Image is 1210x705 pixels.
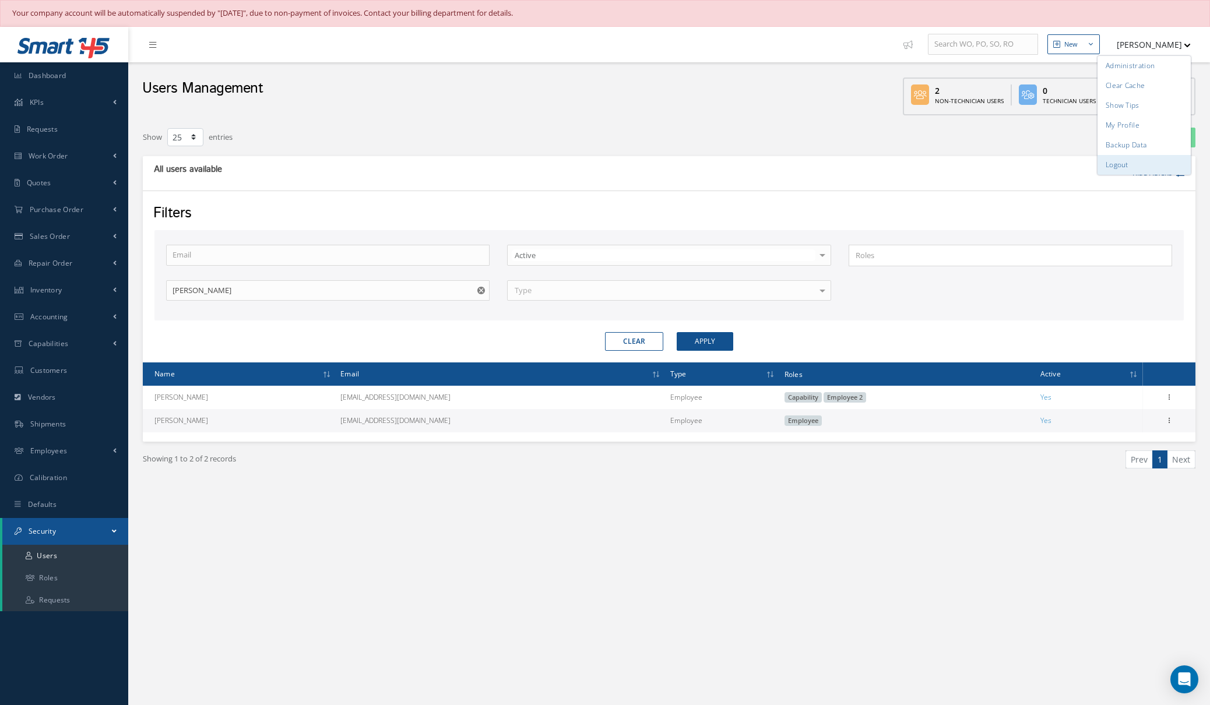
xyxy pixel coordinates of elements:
span: Yes [1040,392,1051,402]
a: Requests [2,589,128,611]
span: Customers [30,365,68,375]
input: Search WO, PO, SO, RO [928,34,1038,55]
div: Technician Users [1043,97,1096,105]
span: Requests [27,124,58,134]
span: Active [1040,368,1061,379]
a: Security [2,518,128,545]
a: Administration [1098,56,1191,76]
td: [PERSON_NAME] [143,386,336,409]
a: Backup Data [1098,135,1191,155]
span: KPIs [30,97,44,107]
span: Shipments [30,419,66,429]
a: Clear Cache [1098,76,1191,96]
span: Roles [785,368,803,379]
span: Employees [30,446,68,456]
span: Name [154,368,175,379]
span: Accounting [30,312,68,322]
svg: Reset [477,287,485,294]
span: Capability [785,392,822,403]
button: Clear [605,332,663,351]
td: Employee [666,409,780,432]
a: Show Tips [1098,96,1191,115]
span: Calibration [30,473,67,482]
td: [EMAIL_ADDRESS][DOMAIN_NAME] [336,409,666,432]
a: Users [2,545,128,567]
span: Inventory [30,285,62,295]
span: Type [670,368,687,379]
a: Logout [1098,155,1191,175]
span: Purchase Order [30,205,83,214]
label: Show [143,127,162,143]
button: Reset [475,280,490,301]
h2: Users Management [142,80,263,97]
span: Type [512,285,532,297]
td: [PERSON_NAME] [143,409,336,432]
div: New [1064,40,1078,50]
td: Employee [666,386,780,409]
a: My Profile [1098,115,1191,135]
span: Defaults [28,499,57,509]
div: All users available [150,164,410,175]
input: Search for option [850,249,1165,262]
span: Dashboard [29,70,66,80]
span: Vendors [28,392,56,402]
span: Active [512,249,815,261]
button: [PERSON_NAME] [1106,33,1191,56]
span: Capabilities [29,339,69,348]
span: Sales Order [30,231,70,241]
span: Employee 2 [824,392,866,403]
label: entries [209,127,233,143]
td: [EMAIL_ADDRESS][DOMAIN_NAME] [336,386,666,409]
a: Show Tips [898,27,928,62]
div: Non-Technician Users [935,97,1004,105]
span: Employee [785,415,822,426]
a: 1 [1152,450,1167,468]
input: Name [166,280,490,301]
div: Filters [145,203,1191,225]
input: Email [166,245,490,266]
div: Your company account will be automatically suspended by "[DATE]", due to non-payment of invoices.... [12,8,1198,19]
span: Yes [1040,415,1051,425]
span: Security [29,526,56,536]
button: New [1047,34,1100,55]
div: Showing 1 to 2 of 2 records [134,450,669,478]
span: Email [340,368,359,379]
div: 2 [935,84,1004,97]
span: Quotes [27,178,51,188]
div: Open Intercom Messenger [1170,665,1198,693]
span: Repair Order [29,258,73,268]
button: Apply [677,332,733,351]
div: 0 [1043,84,1096,97]
a: Roles [2,567,128,589]
span: Work Order [29,151,68,161]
